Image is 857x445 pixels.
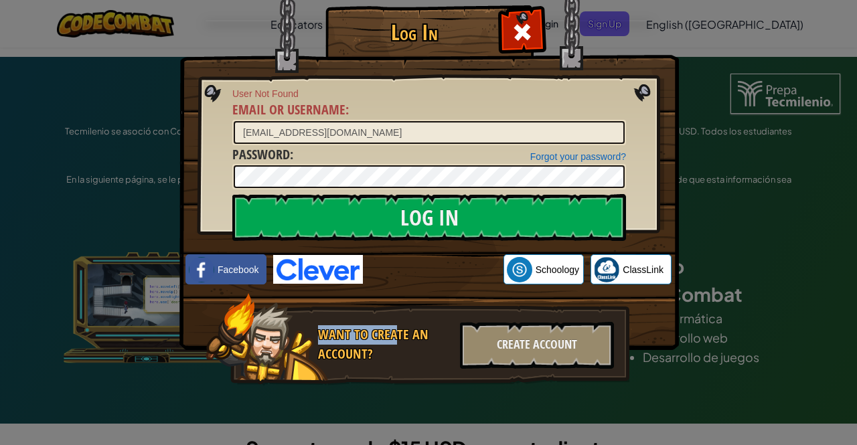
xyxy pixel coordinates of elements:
span: Password [232,145,290,163]
span: User Not Found [232,87,626,100]
div: Create Account [460,322,614,369]
label: : [232,145,293,165]
img: classlink-logo-small.png [594,257,619,282]
span: Schoology [536,263,579,276]
img: schoology.png [507,257,532,282]
span: Email or Username [232,100,345,118]
a: Forgot your password? [530,151,626,162]
iframe: Botón de Acceder con Google [363,255,503,284]
img: clever-logo-blue.png [273,255,363,284]
span: Facebook [218,263,258,276]
div: Want to create an account? [318,325,452,363]
input: Log In [232,194,626,241]
span: ClassLink [623,263,664,276]
img: facebook_small.png [189,257,214,282]
label: : [232,100,349,120]
h1: Log In [329,21,499,44]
